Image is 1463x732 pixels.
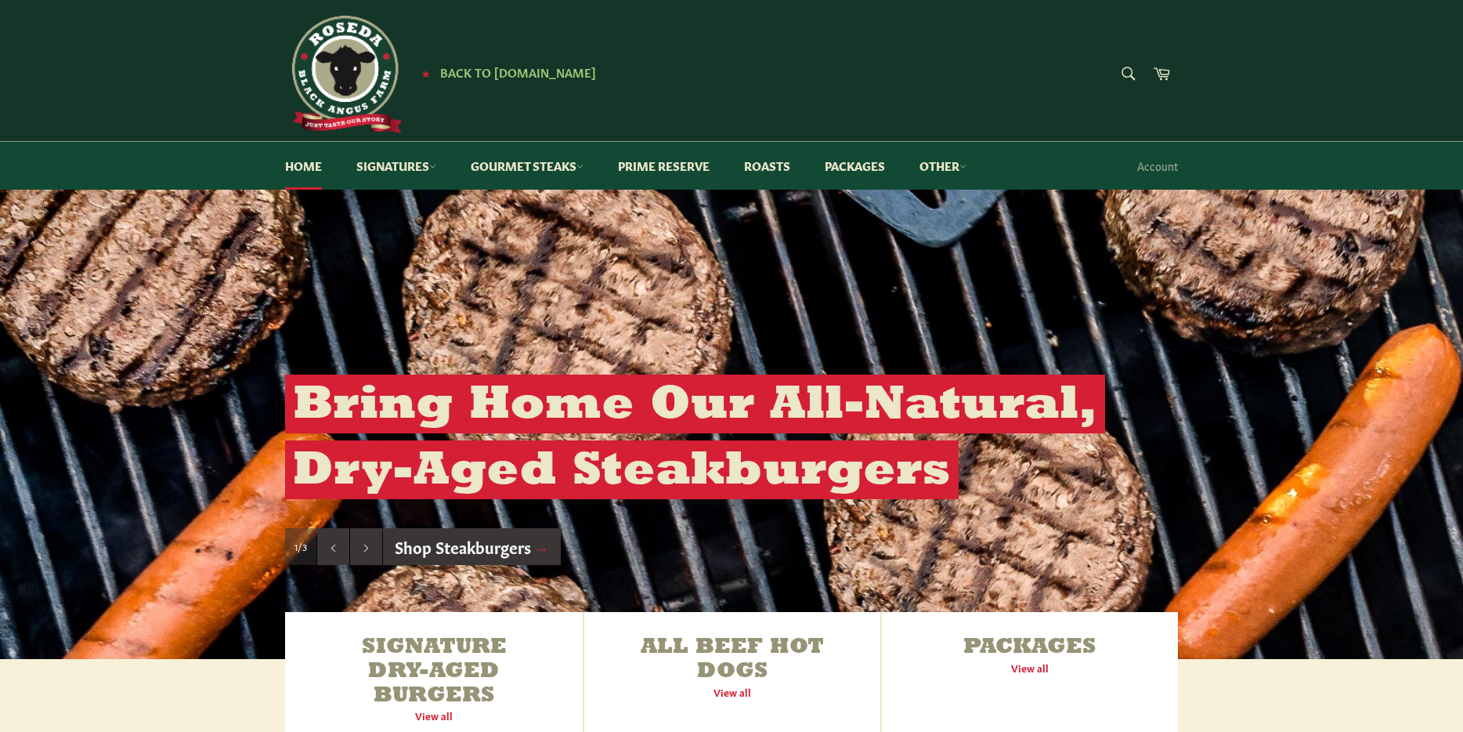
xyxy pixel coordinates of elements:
[728,142,806,190] a: Roasts
[317,528,349,566] button: Previous slide
[341,142,452,190] a: Signatures
[440,63,596,80] span: Back to [DOMAIN_NAME]
[809,142,901,190] a: Packages
[1129,143,1186,189] a: Account
[269,142,338,190] a: Home
[285,528,316,566] div: Slide 1, current
[285,16,403,133] img: Roseda Beef
[294,540,307,553] span: 1/3
[414,67,596,79] a: ★ Back to [DOMAIN_NAME]
[383,528,561,566] a: Shop Steakburgers
[455,142,599,190] a: Gourmet Steaks
[533,535,549,557] span: →
[904,142,982,190] a: Other
[350,528,382,566] button: Next slide
[285,375,1105,499] h2: Bring Home Our All-Natural, Dry-Aged Steakburgers
[421,67,430,79] span: ★
[602,142,725,190] a: Prime Reserve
